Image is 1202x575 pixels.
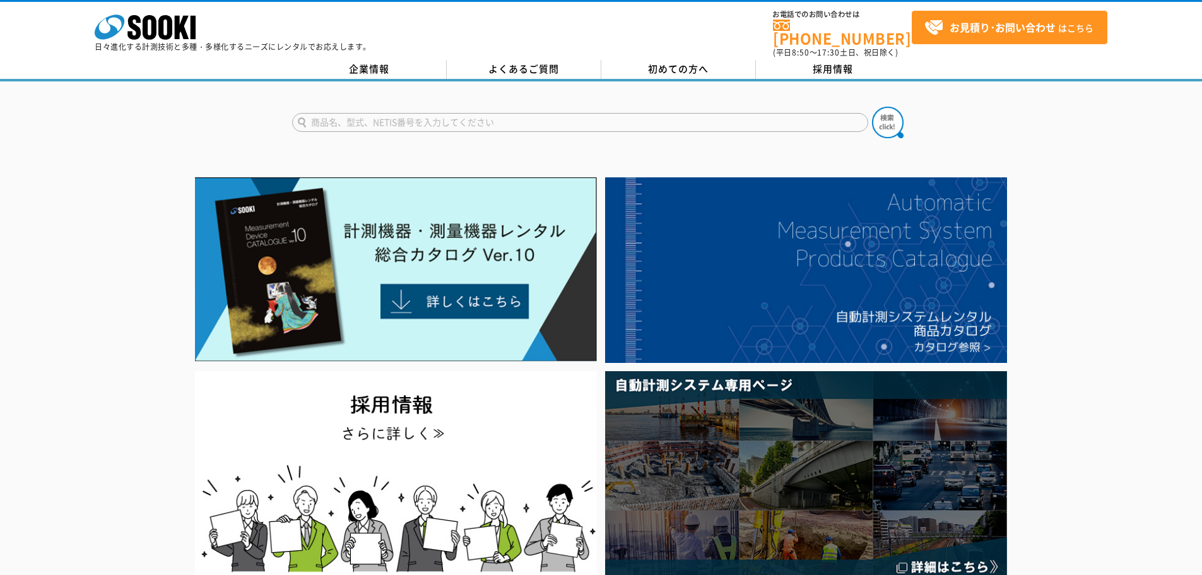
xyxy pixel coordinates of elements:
[872,107,904,138] img: btn_search.png
[601,60,756,79] a: 初めての方へ
[773,11,912,18] span: お電話でのお問い合わせは
[817,47,840,58] span: 17:30
[924,18,1093,37] span: はこちら
[950,20,1056,35] strong: お見積り･お問い合わせ
[912,11,1107,44] a: お見積り･お問い合わせはこちら
[773,20,912,45] a: [PHONE_NUMBER]
[292,60,447,79] a: 企業情報
[773,47,898,58] span: (平日 ～ 土日、祝日除く)
[605,177,1007,363] img: 自動計測システムカタログ
[756,60,910,79] a: 採用情報
[95,43,371,50] p: 日々進化する計測技術と多種・多様化するニーズにレンタルでお応えします。
[447,60,601,79] a: よくあるご質問
[648,62,709,76] span: 初めての方へ
[792,47,810,58] span: 8:50
[195,177,597,362] img: Catalog Ver10
[292,113,868,132] input: 商品名、型式、NETIS番号を入力してください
